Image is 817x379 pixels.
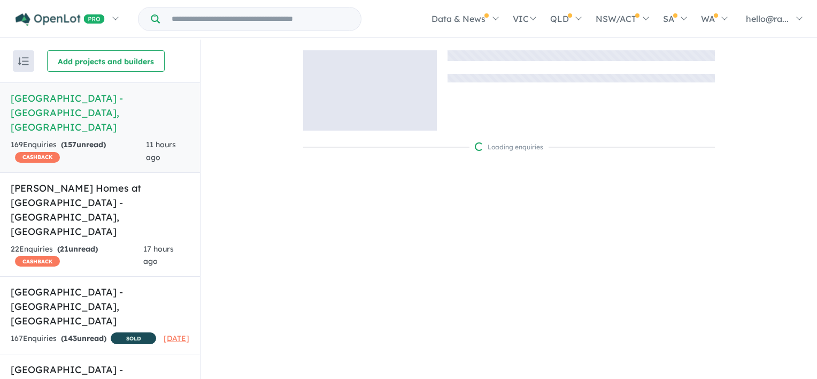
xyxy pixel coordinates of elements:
span: CASHBACK [15,152,60,163]
span: hello@ra... [746,13,789,24]
strong: ( unread) [57,244,98,254]
button: Add projects and builders [47,50,165,72]
span: 157 [64,140,76,149]
span: 143 [64,333,77,343]
span: 11 hours ago [146,140,176,162]
span: SOLD [111,332,156,344]
h5: [GEOGRAPHIC_DATA] - [GEOGRAPHIC_DATA] , [GEOGRAPHIC_DATA] [11,285,189,328]
span: [DATE] [164,333,189,343]
img: Openlot PRO Logo White [16,13,105,26]
span: CASHBACK [15,256,60,267]
input: Try estate name, suburb, builder or developer [162,7,359,31]
div: 167 Enquir ies [11,332,156,346]
div: 22 Enquir ies [11,243,143,269]
strong: ( unread) [61,140,106,149]
div: 169 Enquir ies [11,139,146,164]
strong: ( unread) [61,333,106,343]
span: 17 hours ago [143,244,174,267]
h5: [PERSON_NAME] Homes at [GEOGRAPHIC_DATA] - [GEOGRAPHIC_DATA] , [GEOGRAPHIC_DATA] [11,181,189,239]
img: sort.svg [18,57,29,65]
div: Loading enquiries [475,142,543,153]
h5: [GEOGRAPHIC_DATA] - [GEOGRAPHIC_DATA] , [GEOGRAPHIC_DATA] [11,91,189,134]
span: 21 [60,244,68,254]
